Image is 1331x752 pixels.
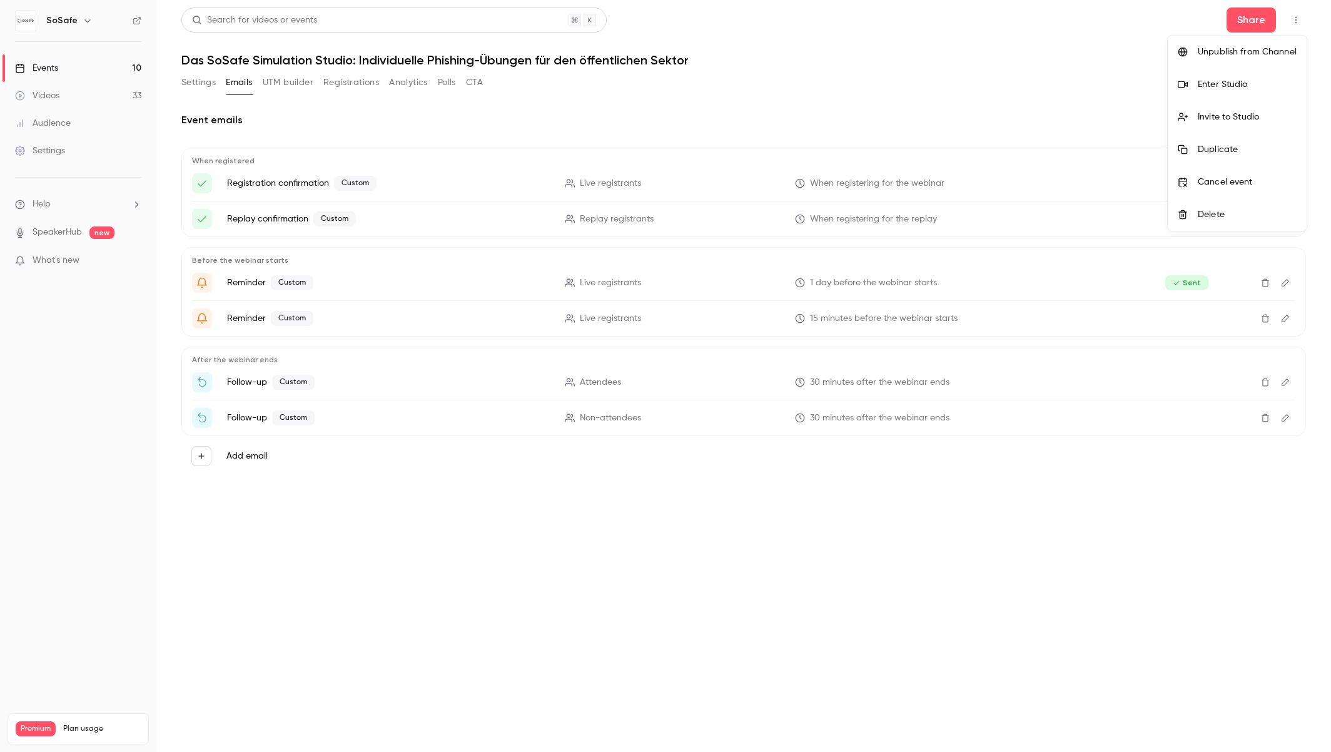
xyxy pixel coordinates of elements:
div: Unpublish from Channel [1198,46,1297,58]
div: Duplicate [1198,143,1297,156]
div: Enter Studio [1198,78,1297,91]
div: Cancel event [1198,176,1297,188]
div: Invite to Studio [1198,111,1297,123]
div: Delete [1198,208,1297,221]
